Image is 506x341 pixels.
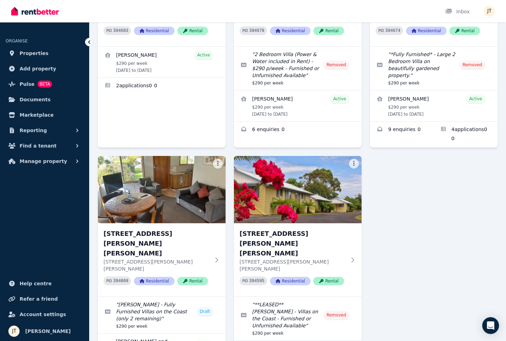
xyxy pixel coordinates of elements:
[6,39,28,43] span: ORGANISE
[385,28,400,33] code: 394674
[234,122,362,138] a: Enquiries for 5/21 Andrew St, Strahan
[20,126,47,135] span: Reporting
[98,156,226,296] a: 7/21 Andrew St, Strahan[STREET_ADDRESS][PERSON_NAME][PERSON_NAME][STREET_ADDRESS][PERSON_NAME][PE...
[113,279,128,284] code: 394669
[11,6,59,16] img: RentBetter
[270,27,311,35] span: Residential
[370,90,498,121] a: View details for Deborah Purdon
[270,277,311,285] span: Residential
[484,6,495,17] img: Jamie Taylor
[242,29,248,33] small: PID
[378,29,384,33] small: PID
[104,258,210,272] p: [STREET_ADDRESS][PERSON_NAME][PERSON_NAME]
[20,295,58,303] span: Refer a friend
[406,27,447,35] span: Residential
[6,139,84,153] button: Find a tenant
[6,307,84,321] a: Account settings
[213,159,223,169] button: More options
[8,326,20,337] img: Jamie Taylor
[98,297,226,333] a: Edit listing: Sharonlee Villas - Fully Furnished Villas on the Coast (only 2 remaining)
[98,156,226,223] img: 7/21 Andrew St, Strahan
[104,229,210,258] h3: [STREET_ADDRESS][PERSON_NAME][PERSON_NAME]
[6,123,84,137] button: Reporting
[6,154,84,168] button: Manage property
[234,156,362,223] img: 8/21 Andrew St, Strahan
[234,156,362,296] a: 8/21 Andrew St, Strahan[STREET_ADDRESS][PERSON_NAME][PERSON_NAME][STREET_ADDRESS][PERSON_NAME][PE...
[113,28,128,33] code: 394683
[6,277,84,291] a: Help centre
[134,27,174,35] span: Residential
[6,46,84,60] a: Properties
[6,62,84,76] a: Add property
[234,90,362,121] a: View details for Pamela Carroll
[106,279,112,283] small: PID
[20,157,67,165] span: Manage property
[482,317,499,334] div: Open Intercom Messenger
[20,310,66,319] span: Account settings
[249,279,264,284] code: 394595
[240,229,346,258] h3: [STREET_ADDRESS][PERSON_NAME][PERSON_NAME]
[20,95,51,104] span: Documents
[98,78,226,95] a: Applications for 4/21 Andrew St, Strahan
[313,27,344,35] span: Rental
[6,292,84,306] a: Refer a friend
[6,93,84,107] a: Documents
[177,277,208,285] span: Rental
[20,49,49,57] span: Properties
[434,122,498,148] a: Applications for 6/21 Andrew St, Strahan
[177,27,208,35] span: Rental
[234,47,362,90] a: Edit listing: 2 Bedroom Villa (Power & Water included in Rent) - $290 p/week - Furnished or Unfur...
[249,28,264,33] code: 394678
[370,47,498,90] a: Edit listing: *Fully Furnished* - Large 2 Bedroom Villa on beautifully gardened property.
[20,80,35,88] span: Pulse
[20,279,52,288] span: Help centre
[234,297,362,340] a: Edit listing: **LEASED** Sharonlee Villas - Villas on the Coast - Furnished or Unfurnished Available
[349,159,359,169] button: More options
[445,8,470,15] div: Inbox
[449,27,480,35] span: Rental
[370,122,434,148] a: Enquiries for 6/21 Andrew St, Strahan
[313,277,344,285] span: Rental
[134,277,174,285] span: Residential
[37,81,52,88] span: BETA
[98,47,226,77] a: View details for Dimity Williams
[6,108,84,122] a: Marketplace
[106,29,112,33] small: PID
[240,258,346,272] p: [STREET_ADDRESS][PERSON_NAME][PERSON_NAME]
[20,111,54,119] span: Marketplace
[6,77,84,91] a: PulseBETA
[25,327,71,335] span: [PERSON_NAME]
[242,279,248,283] small: PID
[20,64,56,73] span: Add property
[20,142,57,150] span: Find a tenant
